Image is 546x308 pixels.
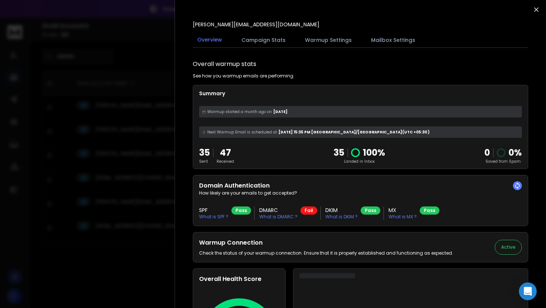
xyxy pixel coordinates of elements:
[389,206,417,214] h3: MX
[199,106,522,117] div: [DATE]
[334,147,344,159] p: 35
[199,126,522,138] div: [DATE] 15:35 PM [GEOGRAPHIC_DATA]/[GEOGRAPHIC_DATA] (UTC +05:30 )
[325,206,358,214] h3: DKIM
[199,181,522,190] h2: Domain Authentication
[199,159,210,164] p: Sent
[199,238,453,247] h2: Warmup Connection
[495,240,522,255] button: Active
[259,214,298,220] p: What is DMARC ?
[217,159,234,164] p: Received
[199,190,522,196] p: How likely are your emails to get accepted?
[207,129,277,135] span: Next Warmup Email is scheduled at
[193,21,319,28] p: [PERSON_NAME][EMAIL_ADDRESS][DOMAIN_NAME]
[237,32,290,48] button: Campaign Stats
[199,214,228,220] p: What is SPF ?
[389,214,417,220] p: What is MX ?
[199,275,279,284] h2: Overall Health Score
[199,90,522,97] p: Summary
[193,60,256,69] h1: Overall warmup stats
[193,73,293,79] p: See how you warmup emails are performing
[231,206,251,215] div: Pass
[199,250,453,256] p: Check the status of your warmup connection. Ensure that it is properly established and functionin...
[361,206,380,215] div: Pass
[199,147,210,159] p: 35
[300,32,356,48] button: Warmup Settings
[217,147,234,159] p: 47
[334,159,385,164] p: Landed in Inbox
[259,206,298,214] h3: DMARC
[325,214,358,220] p: What is DKIM ?
[484,159,522,164] p: Saved from Spam
[519,282,537,300] div: Open Intercom Messenger
[193,32,227,49] button: Overview
[367,32,420,48] button: Mailbox Settings
[508,147,522,159] p: 0 %
[300,206,317,215] div: Fail
[363,147,385,159] p: 100 %
[199,206,228,214] h3: SPF
[420,206,439,215] div: Pass
[207,109,272,115] span: Warmup started a month ago on
[484,146,490,159] strong: 0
